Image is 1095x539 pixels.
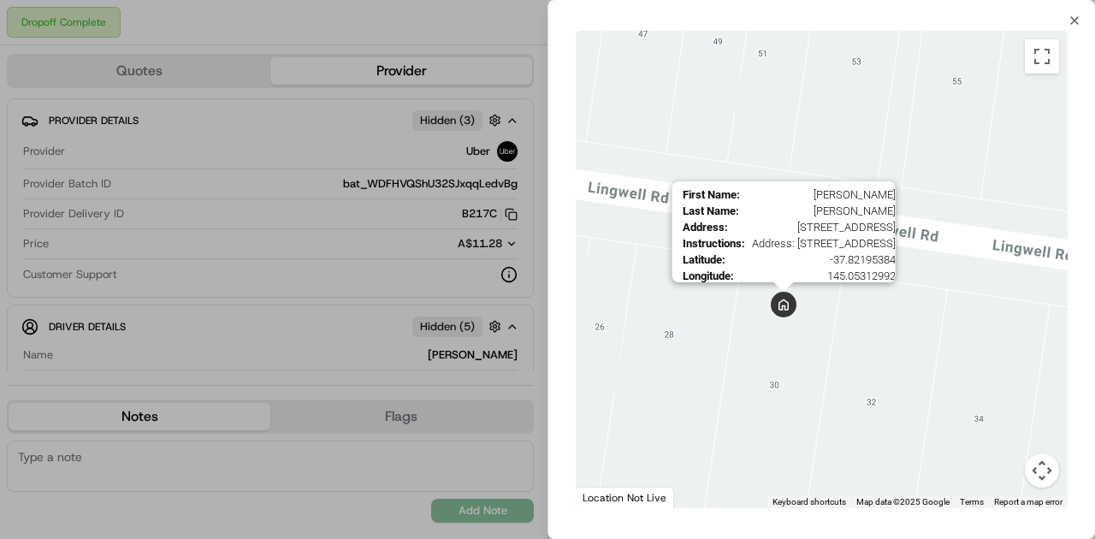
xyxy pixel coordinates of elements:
button: Toggle fullscreen view [1025,39,1059,74]
span: Address: [STREET_ADDRESS] [751,237,895,250]
span: First Name : [682,188,739,201]
span: [STREET_ADDRESS] [734,221,895,234]
img: Google [580,486,636,508]
a: Terms (opens in new tab) [960,497,984,506]
span: Longitude : [682,269,733,282]
span: [PERSON_NAME] [746,188,895,201]
a: Open this area in Google Maps (opens a new window) [580,486,636,508]
button: Map camera controls [1025,453,1059,488]
span: Latitude : [682,253,725,266]
span: -37.82195384 [731,253,895,266]
a: Report a map error [994,497,1062,506]
div: Location Not Live [576,487,674,508]
span: Last Name : [682,204,738,217]
span: 145.05312992 [740,269,895,282]
span: Address : [682,221,727,234]
button: Keyboard shortcuts [772,496,846,508]
span: Map data ©2025 Google [856,497,950,506]
span: [PERSON_NAME] [745,204,895,217]
span: Instructions : [682,237,744,250]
